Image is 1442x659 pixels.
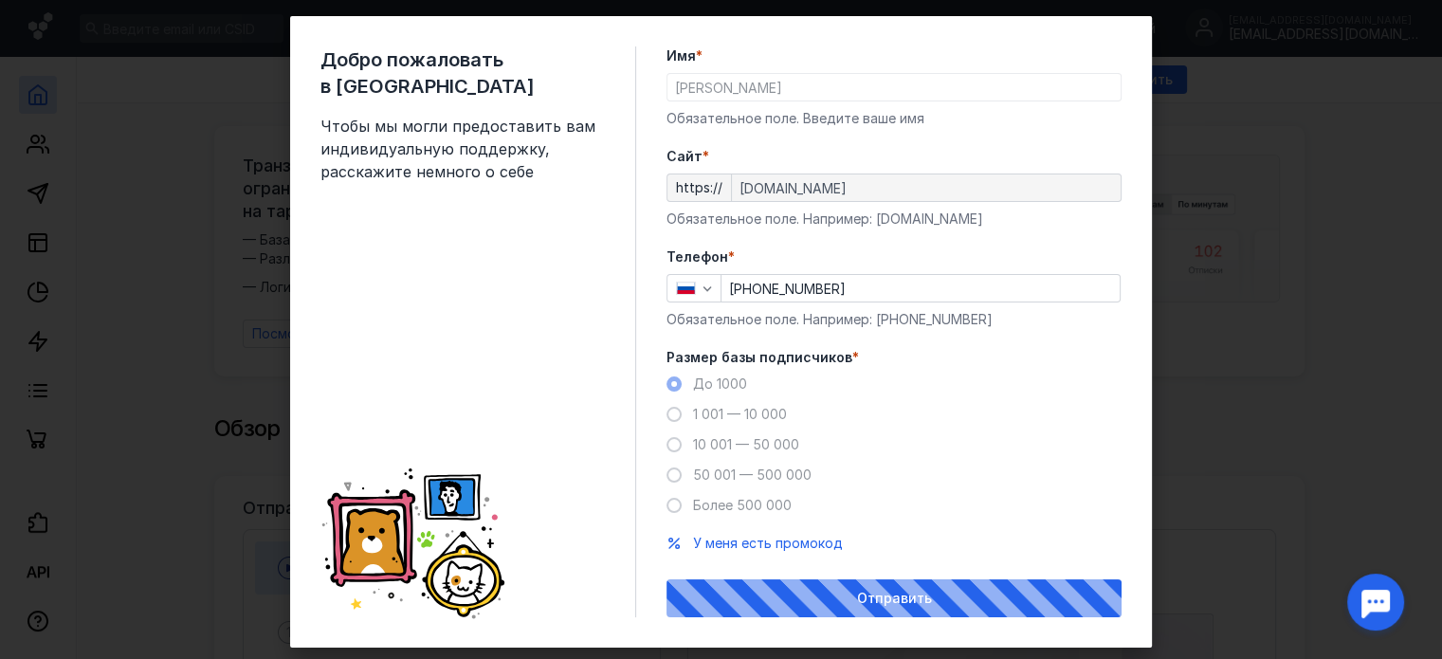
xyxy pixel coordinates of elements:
span: Имя [666,46,696,65]
span: У меня есть промокод [693,535,843,551]
div: Обязательное поле. Введите ваше имя [666,109,1122,128]
span: Телефон [666,247,728,266]
span: Размер базы подписчиков [666,348,852,367]
span: Cайт [666,147,703,166]
span: Чтобы мы могли предоставить вам индивидуальную поддержку, расскажите немного о себе [320,115,605,183]
div: Обязательное поле. Например: [DOMAIN_NAME] [666,210,1122,229]
div: Обязательное поле. Например: [PHONE_NUMBER] [666,310,1122,329]
button: У меня есть промокод [693,534,843,553]
span: Добро пожаловать в [GEOGRAPHIC_DATA] [320,46,605,100]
